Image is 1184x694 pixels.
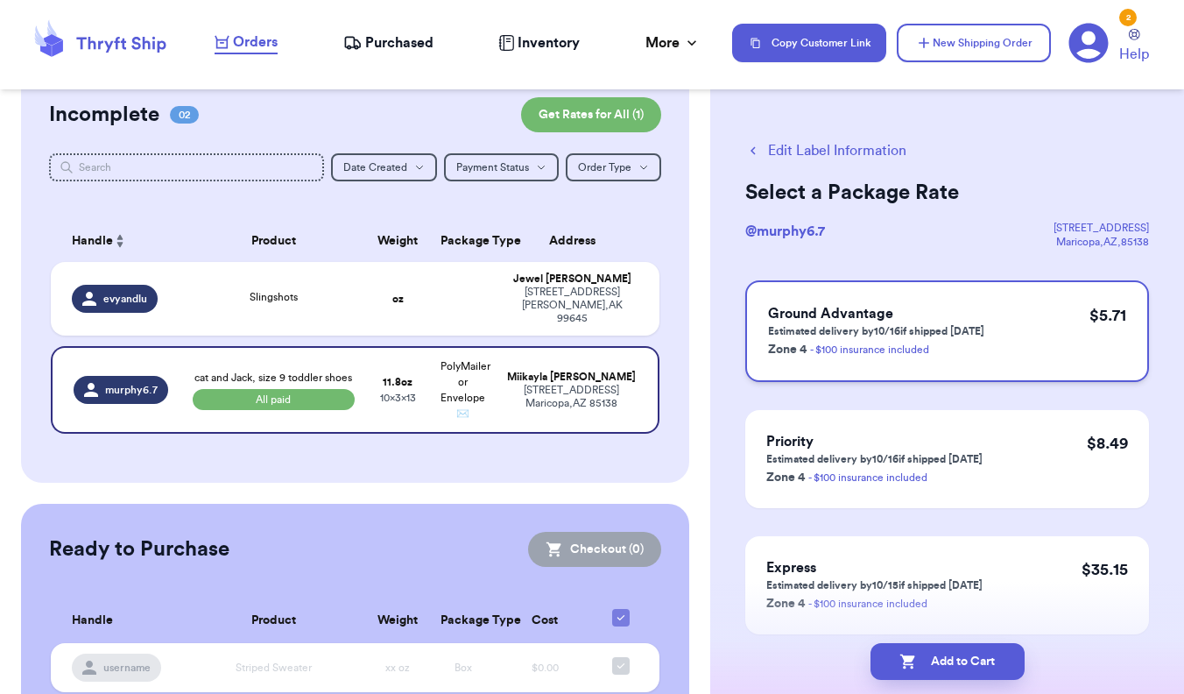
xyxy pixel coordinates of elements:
a: - $100 insurance included [808,472,927,483]
span: username [103,661,151,675]
span: 10 x 3 x 13 [380,393,416,403]
span: Inventory [518,32,580,53]
button: Order Type [566,153,661,181]
button: Add to Cart [870,643,1025,680]
h2: Ready to Purchase [49,535,229,563]
button: Get Rates for All (1) [521,97,661,132]
span: Zone 4 [766,471,805,484]
h2: Incomplete [49,101,159,129]
strong: oz [392,294,404,304]
a: Orders [215,32,278,54]
div: Jewel [PERSON_NAME] [506,273,638,286]
button: Payment Status [444,153,559,181]
th: Package Type [430,220,496,262]
span: evyandlu [103,292,147,306]
span: Payment Status [456,162,529,173]
a: - $100 insurance included [808,598,927,609]
div: More [645,32,701,53]
span: Priority [766,435,814,449]
span: Purchased [365,32,433,53]
span: Date Created [343,162,407,173]
a: 2 [1068,23,1109,63]
span: cat and Jack, size 9 toddler shoes [194,372,352,383]
p: Estimated delivery by 10/15 if shipped [DATE] [766,578,983,592]
span: Box [455,662,472,673]
span: Handle [72,612,113,630]
a: Help [1119,29,1149,65]
div: 2 [1119,9,1137,26]
p: Estimated delivery by 10/16 if shipped [DATE] [768,324,984,338]
th: Cost [496,598,594,643]
span: Ground Advantage [768,307,893,321]
span: @ murphy6.7 [745,224,825,238]
div: Miikayla [PERSON_NAME] [506,371,637,384]
span: Handle [72,232,113,251]
th: Product [182,598,365,643]
a: Purchased [343,32,433,53]
span: Express [766,561,816,575]
div: [STREET_ADDRESS] [1054,221,1149,235]
span: Slingshots [250,292,298,302]
h2: Select a Package Rate [745,179,1149,207]
p: Estimated delivery by 10/16 if shipped [DATE] [766,452,983,466]
p: $ 35.15 [1082,557,1128,582]
a: Inventory [498,32,580,53]
span: 02 [170,106,199,124]
th: Product [182,220,365,262]
button: Date Created [331,153,437,181]
th: Weight [365,220,431,262]
div: [STREET_ADDRESS] Maricopa , AZ 85138 [506,384,637,410]
input: Search [49,153,324,181]
span: Order Type [578,162,631,173]
button: Copy Customer Link [732,24,886,62]
span: Zone 4 [766,598,805,610]
span: xx oz [385,662,410,673]
div: Maricopa , AZ , 85138 [1054,235,1149,249]
p: $ 8.49 [1087,431,1128,456]
span: Zone 4 [768,343,807,356]
a: - $100 insurance included [810,344,929,355]
button: Checkout (0) [528,532,661,567]
th: Weight [365,598,431,643]
span: All paid [193,389,355,410]
button: Edit Label Information [745,140,906,161]
button: New Shipping Order [897,24,1051,62]
span: Orders [233,32,278,53]
span: murphy6.7 [105,383,158,397]
strong: 11.8 oz [383,377,412,387]
span: $0.00 [532,662,559,673]
p: $ 5.71 [1089,303,1126,328]
th: Address [496,220,659,262]
th: Package Type [430,598,496,643]
span: Striped Sweater [236,662,312,673]
span: Help [1119,44,1149,65]
div: [STREET_ADDRESS] [PERSON_NAME] , AK 99645 [506,286,638,325]
span: PolyMailer or Envelope ✉️ [440,361,490,419]
button: Sort ascending [113,230,127,251]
